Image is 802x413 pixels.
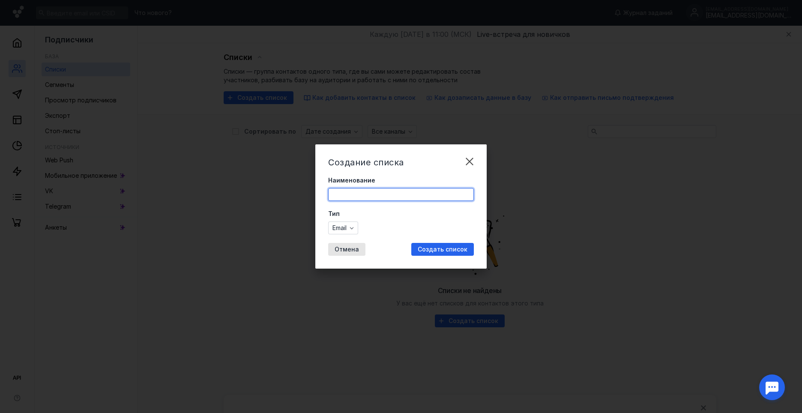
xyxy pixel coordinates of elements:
[328,176,375,185] span: Наименование
[418,246,467,253] span: Создать список
[328,243,365,256] button: Отмена
[332,224,347,232] span: Email
[335,246,359,253] span: Отмена
[328,157,404,168] span: Создание списка
[411,243,474,256] button: Создать список
[328,221,358,234] button: Email
[328,209,340,218] span: Тип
